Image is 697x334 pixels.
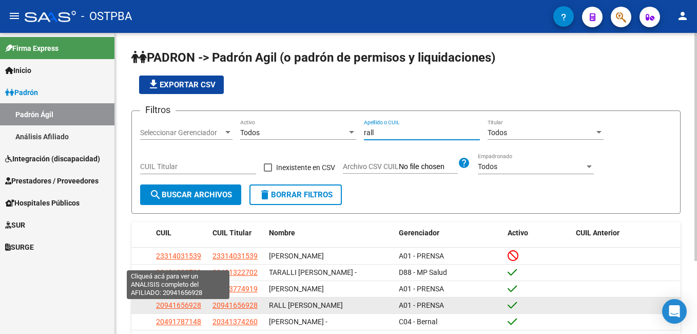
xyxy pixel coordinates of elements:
[147,80,216,89] span: Exportar CSV
[269,318,327,326] span: [PERSON_NAME] -
[395,222,504,244] datatable-header-cell: Gerenciador
[504,222,572,244] datatable-header-cell: Activo
[488,128,507,137] span: Todos
[212,318,258,326] span: 20341374260
[572,222,681,244] datatable-header-cell: CUIL Anterior
[269,285,324,293] span: [PERSON_NAME]
[240,128,260,137] span: Todos
[399,268,447,276] span: D88 - MP Salud
[5,153,100,164] span: Integración (discapacidad)
[212,268,258,276] span: 20401322702
[208,222,265,244] datatable-header-cell: CUIL Titular
[5,197,80,209] span: Hospitales Públicos
[343,162,399,171] span: Archivo CSV CUIL
[156,229,171,237] span: CUIL
[5,43,59,54] span: Firma Express
[399,229,439,237] span: Gerenciador
[399,162,458,172] input: Archivo CSV CUIL
[5,219,25,231] span: SUR
[152,222,208,244] datatable-header-cell: CUIL
[140,103,176,117] h3: Filtros
[269,301,343,309] span: RALL [PERSON_NAME]
[212,229,251,237] span: CUIL Titular
[276,161,335,174] span: Inexistente en CSV
[149,190,232,199] span: Buscar Archivos
[662,299,687,324] div: Open Intercom Messenger
[259,190,333,199] span: Borrar Filtros
[156,285,201,293] span: 27043774919
[5,65,31,76] span: Inicio
[399,318,437,326] span: C04 - Bernal
[259,189,271,201] mat-icon: delete
[147,78,160,90] mat-icon: file_download
[458,157,470,169] mat-icon: help
[156,268,201,276] span: 20401322702
[478,162,497,171] span: Todos
[269,229,295,237] span: Nombre
[399,301,444,309] span: A01 - PRENSA
[8,10,21,22] mat-icon: menu
[156,318,201,326] span: 20491787148
[139,76,224,94] button: Exportar CSV
[399,252,444,260] span: A01 - PRENSA
[676,10,689,22] mat-icon: person
[140,184,241,205] button: Buscar Archivos
[156,301,201,309] span: 20941656928
[269,268,357,276] span: TARALLI [PERSON_NAME] -
[576,229,619,237] span: CUIL Anterior
[265,222,395,244] datatable-header-cell: Nombre
[399,285,444,293] span: A01 - PRENSA
[149,189,162,201] mat-icon: search
[156,252,201,260] span: 23314031539
[131,50,495,65] span: PADRON -> Padrón Agil (o padrón de permisos y liquidaciones)
[81,5,132,28] span: - OSTPBA
[269,252,324,260] span: [PERSON_NAME]
[5,87,38,98] span: Padrón
[212,301,258,309] span: 20941656928
[249,184,342,205] button: Borrar Filtros
[212,285,258,293] span: 27043774919
[212,252,258,260] span: 23314031539
[508,229,528,237] span: Activo
[5,175,99,187] span: Prestadores / Proveedores
[140,128,223,137] span: Seleccionar Gerenciador
[5,242,34,253] span: SURGE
